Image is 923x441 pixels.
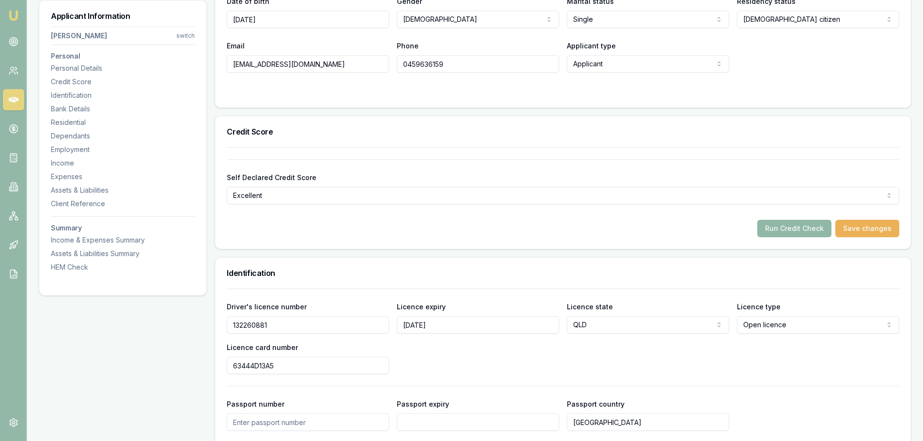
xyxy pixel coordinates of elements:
img: emu-icon-u.png [8,10,19,21]
h3: Identification [227,269,899,277]
div: Income & Expenses Summary [51,235,195,245]
button: Save changes [835,220,899,237]
input: Enter passport number [227,413,389,431]
label: Self Declared Credit Score [227,173,316,182]
div: Client Reference [51,199,195,209]
label: Licence type [737,303,781,311]
div: Bank Details [51,104,195,114]
input: Enter passport country [567,413,729,431]
label: Phone [397,42,419,50]
div: switch [176,32,195,40]
input: Enter driver's licence number [227,316,389,334]
label: Driver's licence number [227,303,307,311]
label: Licence card number [227,343,298,351]
div: Income [51,158,195,168]
button: Run Credit Check [757,220,831,237]
div: Assets & Liabilities Summary [51,249,195,259]
div: Dependants [51,131,195,141]
input: 0431 234 567 [397,55,559,73]
input: Enter driver's licence card number [227,357,389,374]
label: Applicant type [567,42,616,50]
div: Identification [51,91,195,100]
label: Passport number [227,400,284,408]
h3: Credit Score [227,128,899,136]
input: DD/MM/YYYY [227,11,389,28]
div: Expenses [51,172,195,182]
div: Assets & Liabilities [51,185,195,195]
div: [PERSON_NAME] [51,31,107,41]
label: Licence state [567,303,613,311]
h3: Summary [51,225,195,231]
h3: Applicant Information [51,12,195,20]
div: Residential [51,118,195,127]
div: HEM Check [51,262,195,272]
div: Employment [51,145,195,154]
h3: Personal [51,53,195,60]
label: Email [227,42,245,50]
label: Passport country [567,400,625,408]
label: Passport expiry [397,400,449,408]
label: Licence expiry [397,303,446,311]
div: Credit Score [51,77,195,87]
div: Personal Details [51,63,195,73]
